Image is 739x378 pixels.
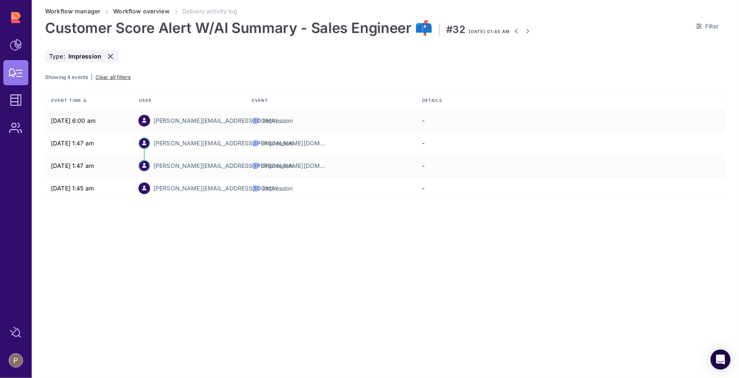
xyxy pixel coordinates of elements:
img: account-photo [9,354,23,367]
span: Event time [51,98,81,103]
a: Workflow overview [113,8,169,15]
span: Clear all filters [96,74,131,80]
span: Event [252,97,270,103]
span: marco.muller@atscale.com [153,139,325,147]
a: Workflow manager [45,8,101,15]
div: [DATE] 6:00 am [45,109,138,132]
span: lorcan.matthews@atscale.com [153,184,286,193]
span: Delivery activity log [182,8,237,15]
div: [DATE] 1:47 am [45,132,138,155]
div: [DATE] 1:47 am [45,155,138,177]
span: - [422,162,425,169]
span: Impression [263,117,293,125]
span: Impression [263,184,293,193]
span: Type: [49,52,65,61]
span: Impression [263,139,293,147]
span: - [422,140,425,147]
span: User [139,97,153,103]
span: lorcan.matthews@atscale.com [153,117,286,125]
div: [DATE] 1:45 am [45,177,138,200]
span: Impression [263,162,293,170]
h3: #32 [446,23,465,36]
span: Filter [705,22,719,30]
span: [DATE] 01:45 am [469,28,510,34]
div: Open Intercom Messenger [711,350,731,370]
span: Impression [68,52,101,61]
span: Showing 4 events [45,74,92,80]
span: - [422,117,425,124]
span: - [422,185,425,192]
span: marco.muller@atscale.com [153,162,325,170]
h1: Customer Score Alert W/AI Summary - Sales Engineer 📫 [45,15,432,36]
span: Details [422,97,444,103]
